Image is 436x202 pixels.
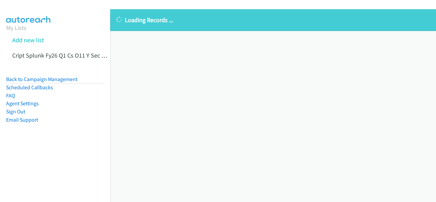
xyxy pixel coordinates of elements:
a: Scheduled Callbacks [6,84,53,91]
a: FAQ [6,92,15,99]
a: Email Support [6,116,38,123]
a: Cript Splunk Fy26 Q1 Cs O11 Y Sec Dmai Dm [12,51,125,59]
p: Loading Records ... [116,15,430,25]
a: Sign Out [6,108,25,115]
a: Add new list [12,36,44,44]
a: My Lists [6,24,27,32]
a: Agent Settings [6,100,39,107]
a: Back to Campaign Management [6,76,78,82]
